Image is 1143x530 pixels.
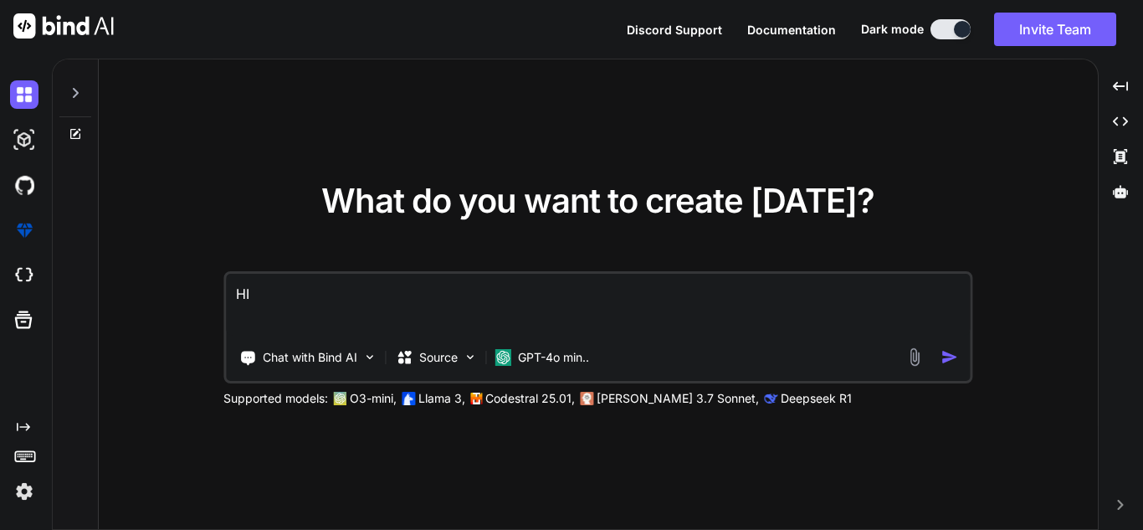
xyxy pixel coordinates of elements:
[518,349,589,366] p: GPT-4o min..
[627,21,722,39] button: Discord Support
[10,261,38,290] img: cloudideIcon
[747,21,836,39] button: Documentation
[597,390,759,407] p: [PERSON_NAME] 3.7 Sonnet,
[10,216,38,244] img: premium
[10,477,38,506] img: settings
[402,392,415,405] img: Llama2
[994,13,1116,46] button: Invite Team
[362,350,377,364] img: Pick Tools
[485,390,575,407] p: Codestral 25.01,
[223,390,328,407] p: Supported models:
[905,347,924,367] img: attachment
[463,350,477,364] img: Pick Models
[418,390,465,407] p: Llama 3,
[13,13,114,39] img: Bind AI
[263,349,357,366] p: Chat with Bind AI
[10,171,38,199] img: githubDark
[495,349,511,366] img: GPT-4o mini
[747,23,836,37] span: Documentation
[350,390,397,407] p: O3-mini,
[333,392,346,405] img: GPT-4
[419,349,458,366] p: Source
[627,23,722,37] span: Discord Support
[764,392,777,405] img: claude
[941,348,958,366] img: icon
[580,392,593,405] img: claude
[10,126,38,154] img: darkAi-studio
[10,80,38,109] img: darkChat
[861,21,924,38] span: Dark mode
[470,393,482,404] img: Mistral-AI
[321,180,874,221] span: What do you want to create [DATE]?
[781,390,852,407] p: Deepseek R1
[226,274,970,336] textarea: HI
